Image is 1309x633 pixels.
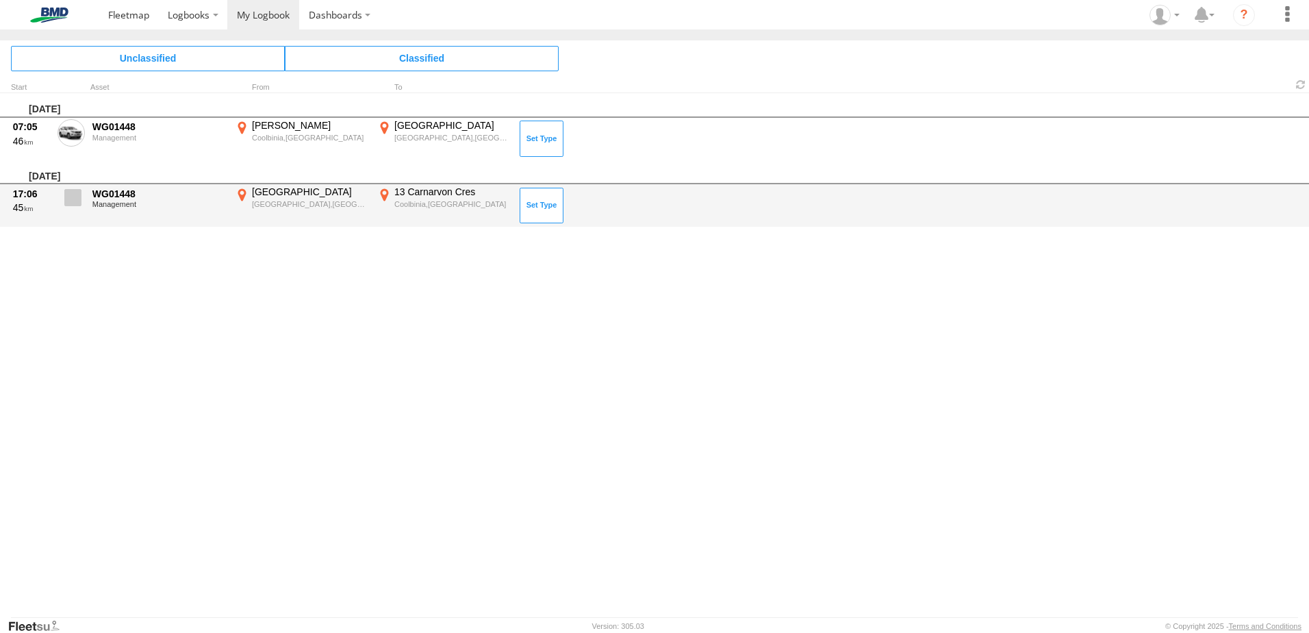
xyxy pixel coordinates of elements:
[14,8,85,23] img: bmd-logo.svg
[520,121,563,156] button: Click to Set
[13,121,50,133] div: 07:05
[285,46,559,71] span: Click to view Classified Trips
[1145,5,1184,25] div: Russell Shearing
[375,186,512,225] label: Click to View Event Location
[11,84,52,91] div: Click to Sort
[394,133,510,142] div: [GEOGRAPHIC_DATA],[GEOGRAPHIC_DATA]
[13,135,50,147] div: 46
[252,119,368,132] div: [PERSON_NAME]
[1293,78,1309,91] span: Refresh
[394,199,510,209] div: Coolbinia,[GEOGRAPHIC_DATA]
[92,188,225,200] div: WG01448
[252,133,368,142] div: Coolbinia,[GEOGRAPHIC_DATA]
[8,619,71,633] a: Visit our Website
[92,121,225,133] div: WG01448
[252,186,368,198] div: [GEOGRAPHIC_DATA]
[90,84,227,91] div: Asset
[1229,622,1301,630] a: Terms and Conditions
[233,84,370,91] div: From
[394,119,510,132] div: [GEOGRAPHIC_DATA]
[92,200,225,208] div: Management
[375,119,512,159] label: Click to View Event Location
[592,622,644,630] div: Version: 305.03
[92,134,225,142] div: Management
[375,84,512,91] div: To
[394,186,510,198] div: 13 Carnarvon Cres
[233,119,370,159] label: Click to View Event Location
[1233,4,1255,26] i: ?
[252,199,368,209] div: [GEOGRAPHIC_DATA],[GEOGRAPHIC_DATA]
[13,188,50,200] div: 17:06
[1165,622,1301,630] div: © Copyright 2025 -
[520,188,563,223] button: Click to Set
[13,201,50,214] div: 45
[11,46,285,71] span: Click to view Unclassified Trips
[233,186,370,225] label: Click to View Event Location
